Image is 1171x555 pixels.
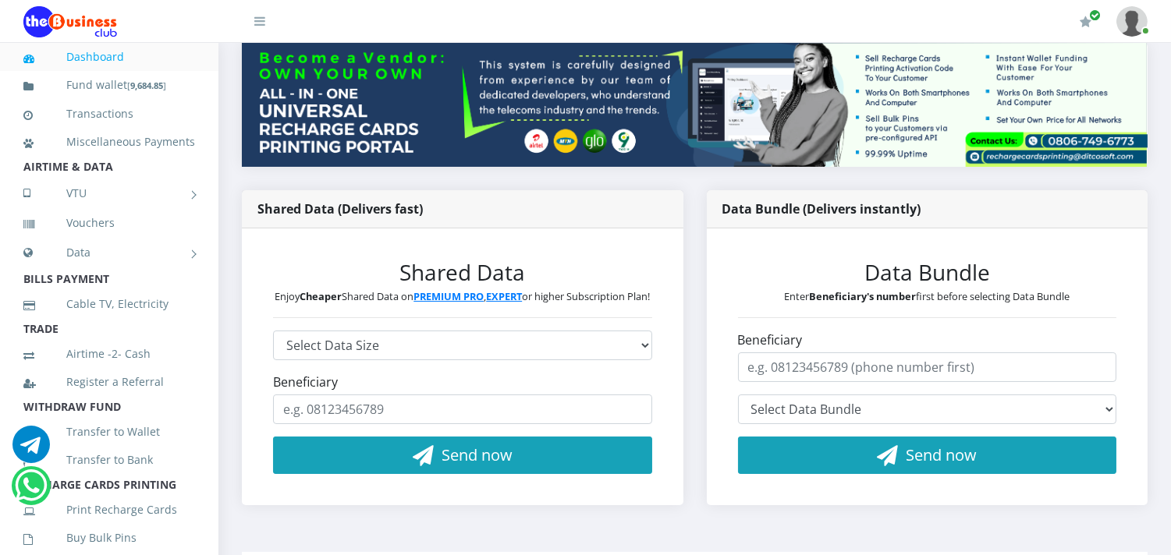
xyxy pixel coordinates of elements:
[257,200,423,217] strong: Shared Data (Delivers fast)
[12,437,50,463] a: Chat for support
[273,260,652,286] h3: Shared Data
[23,414,195,450] a: Transfer to Wallet
[442,444,513,465] span: Send now
[127,80,166,91] small: [ ]
[23,67,195,104] a: Fund wallet[9,684.85]
[23,6,117,37] img: Logo
[16,479,48,504] a: Chat for support
[23,233,195,272] a: Data
[738,352,1117,382] input: e.g. 08123456789 (phone number first)
[23,492,195,528] a: Print Recharge Cards
[23,174,195,213] a: VTU
[273,437,652,474] button: Send now
[242,43,1148,167] img: multitenant_rcp.png
[1116,6,1148,37] img: User
[300,289,342,303] b: Cheaper
[738,260,1117,286] h3: Data Bundle
[738,331,803,349] label: Beneficiary
[23,286,195,322] a: Cable TV, Electricity
[275,289,650,303] small: Enjoy Shared Data on , or higher Subscription Plan!
[23,124,195,160] a: Miscellaneous Payments
[1080,16,1091,28] i: Renew/Upgrade Subscription
[273,373,338,391] label: Beneficiary
[738,437,1117,474] button: Send now
[1089,9,1101,21] span: Renew/Upgrade Subscription
[784,289,1070,303] small: Enter first before selecting Data Bundle
[23,364,195,400] a: Register a Referral
[273,394,652,424] input: e.g. 08123456789
[413,289,484,303] a: PREMIUM PRO
[906,444,977,465] span: Send now
[23,336,195,372] a: Airtime -2- Cash
[23,442,195,478] a: Transfer to Bank
[23,39,195,75] a: Dashboard
[809,289,916,303] b: Beneficiary's number
[23,96,195,132] a: Transactions
[23,205,195,241] a: Vouchers
[486,289,522,303] a: EXPERT
[722,200,921,217] strong: Data Bundle (Delivers instantly)
[130,80,163,91] b: 9,684.85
